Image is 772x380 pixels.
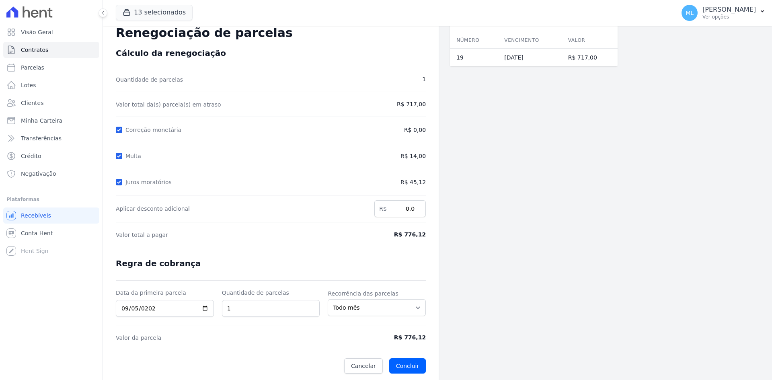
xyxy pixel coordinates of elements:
a: Parcelas [3,60,99,76]
span: Negativação [21,170,56,178]
span: Valor total a pagar [116,231,346,239]
a: Minha Carteira [3,113,99,129]
span: Recebíveis [21,212,51,220]
label: Multa [125,153,144,159]
span: Quantidade de parcelas [116,76,346,84]
span: Minha Carteira [21,117,62,125]
a: Lotes [3,77,99,93]
a: Contratos [3,42,99,58]
button: 13 selecionados [116,5,193,20]
th: Número [450,32,498,49]
a: Crédito [3,148,99,164]
label: Recorrência das parcelas [328,290,426,298]
a: Transferências [3,130,99,146]
span: Valor total da(s) parcela(s) em atraso [116,101,346,109]
span: R$ 776,12 [354,333,426,342]
span: Cálculo da renegociação [116,48,226,58]
a: Conta Hent [3,225,99,241]
span: R$ 0,00 [404,126,426,134]
td: R$ 717,00 [562,49,618,67]
label: Juros moratórios [125,179,175,185]
p: Ver opções [702,14,756,20]
span: Visão Geral [21,28,53,36]
span: R$ 717,00 [354,100,426,109]
span: Conta Hent [21,229,53,237]
label: Quantidade de parcelas [222,289,320,297]
button: Concluir [389,358,426,374]
th: Vencimento [498,32,561,49]
span: Renegociação de parcelas [116,26,293,40]
span: Lotes [21,81,36,89]
a: Negativação [3,166,99,182]
span: R$ 14,00 [354,152,426,160]
p: [PERSON_NAME] [702,6,756,14]
span: Crédito [21,152,41,160]
a: Recebíveis [3,207,99,224]
span: Parcelas [21,64,44,72]
a: Clientes [3,95,99,111]
span: ML [686,10,694,16]
span: R$ 776,12 [354,230,426,239]
label: Correção monetária [125,127,185,133]
span: Valor da parcela [116,334,346,342]
span: Regra de cobrança [116,259,201,268]
span: Clientes [21,99,43,107]
span: 1 [354,75,426,84]
a: Visão Geral [3,24,99,40]
span: Cancelar [351,362,376,370]
span: R$ 45,12 [354,178,426,187]
div: Plataformas [6,195,96,204]
button: ML [PERSON_NAME] Ver opções [675,2,772,24]
td: 19 [450,49,498,67]
span: Contratos [21,46,48,54]
td: [DATE] [498,49,561,67]
label: Data da primeira parcela [116,289,214,297]
a: Cancelar [344,358,383,374]
label: Aplicar desconto adicional [116,205,366,213]
span: Transferências [21,134,62,142]
th: Valor [562,32,618,49]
